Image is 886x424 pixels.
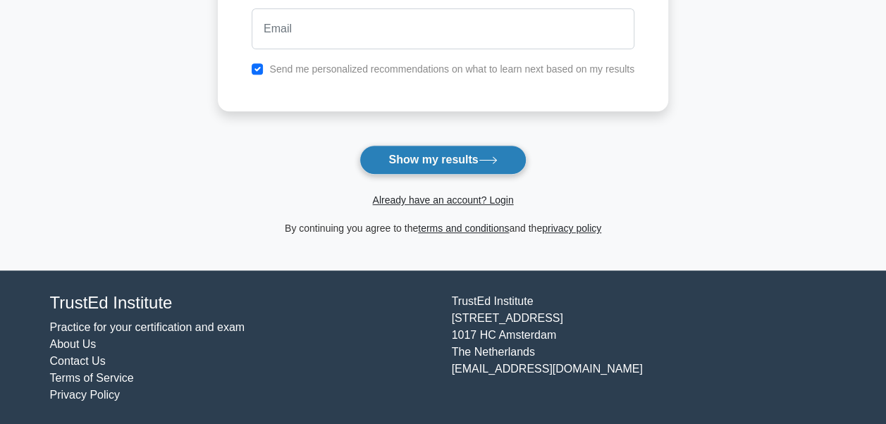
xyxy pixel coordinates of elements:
a: Already have an account? Login [372,194,513,206]
h4: TrustEd Institute [50,293,435,313]
a: Contact Us [50,355,106,367]
input: Email [252,8,634,49]
a: Privacy Policy [50,389,121,401]
label: Send me personalized recommendations on what to learn next based on my results [269,63,634,75]
a: privacy policy [542,223,601,234]
a: terms and conditions [418,223,509,234]
a: Terms of Service [50,372,134,384]
div: TrustEd Institute [STREET_ADDRESS] 1017 HC Amsterdam The Netherlands [EMAIL_ADDRESS][DOMAIN_NAME] [443,293,845,404]
button: Show my results [359,145,526,175]
div: By continuing you agree to the and the [209,220,677,237]
a: About Us [50,338,97,350]
a: Practice for your certification and exam [50,321,245,333]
